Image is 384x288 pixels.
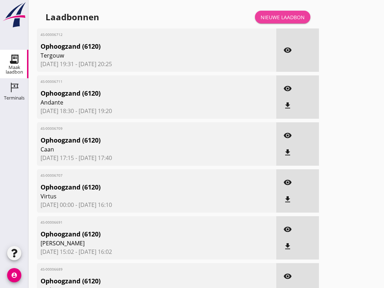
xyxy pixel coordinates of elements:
[41,60,273,68] span: [DATE] 19:31 - [DATE] 20:25
[41,89,234,98] span: Ophoogzand (6120)
[41,79,234,84] span: 4S-00006711
[41,173,234,178] span: 4S-00006707
[41,145,234,154] span: Caan
[255,11,310,23] a: Nieuwe laadbon
[283,46,292,54] i: visibility
[41,182,234,192] span: Ophoogzand (6120)
[283,242,292,251] i: file_download
[283,101,292,110] i: file_download
[41,276,234,286] span: Ophoogzand (6120)
[46,11,99,23] div: Laadbonnen
[41,135,234,145] span: Ophoogzand (6120)
[41,98,234,107] span: Andante
[41,51,234,60] span: Tergouw
[41,154,273,162] span: [DATE] 17:15 - [DATE] 17:40
[41,247,273,256] span: [DATE] 15:02 - [DATE] 16:02
[283,195,292,204] i: file_download
[41,267,234,272] span: 4S-00006689
[41,239,234,247] span: [PERSON_NAME]
[41,42,234,51] span: Ophoogzand (6120)
[283,131,292,140] i: visibility
[283,225,292,234] i: visibility
[41,192,234,201] span: Virtus
[4,96,25,100] div: Terminals
[41,201,273,209] span: [DATE] 00:00 - [DATE] 16:10
[7,268,21,282] i: account_circle
[1,2,27,28] img: logo-small.a267ee39.svg
[283,178,292,187] i: visibility
[41,107,273,115] span: [DATE] 18:30 - [DATE] 19:20
[283,148,292,157] i: file_download
[261,14,305,21] div: Nieuwe laadbon
[41,229,234,239] span: Ophoogzand (6120)
[41,220,234,225] span: 4S-00006691
[41,126,234,131] span: 4S-00006709
[283,272,292,281] i: visibility
[283,84,292,93] i: visibility
[41,32,234,37] span: 4S-00006712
